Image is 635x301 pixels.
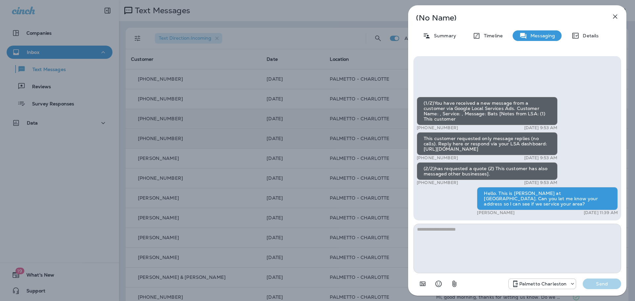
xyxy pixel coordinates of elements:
[519,281,567,286] p: Palmetto Charleston
[431,33,456,38] p: Summary
[417,180,458,185] p: [PHONE_NUMBER]
[416,277,429,290] button: Add in a premade template
[524,180,558,185] p: [DATE] 9:53 AM
[579,33,599,38] p: Details
[584,210,618,215] p: [DATE] 11:39 AM
[524,155,558,161] p: [DATE] 9:53 AM
[417,132,558,155] div: This customer requested only message replies (no calls). Reply here or respond via your LSA dashb...
[416,15,597,20] p: (No Name)
[477,210,515,215] p: [PERSON_NAME]
[524,125,558,131] p: [DATE] 9:53 AM
[432,277,445,290] button: Select an emoji
[481,33,503,38] p: Timeline
[417,125,458,131] p: [PHONE_NUMBER]
[417,162,558,180] div: (2/2)has requested a quote (2) This customer has also messaged other businesses].
[527,33,555,38] p: Messaging
[477,187,618,210] div: Hello. This is [PERSON_NAME] at [GEOGRAPHIC_DATA]. Can you let me know your address so I can see ...
[417,155,458,161] p: [PHONE_NUMBER]
[417,97,558,125] div: (1/2)You have received a new message from a customer via Google Local Services Ads. Customer Name...
[509,280,576,288] div: +1 (843) 277-8322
